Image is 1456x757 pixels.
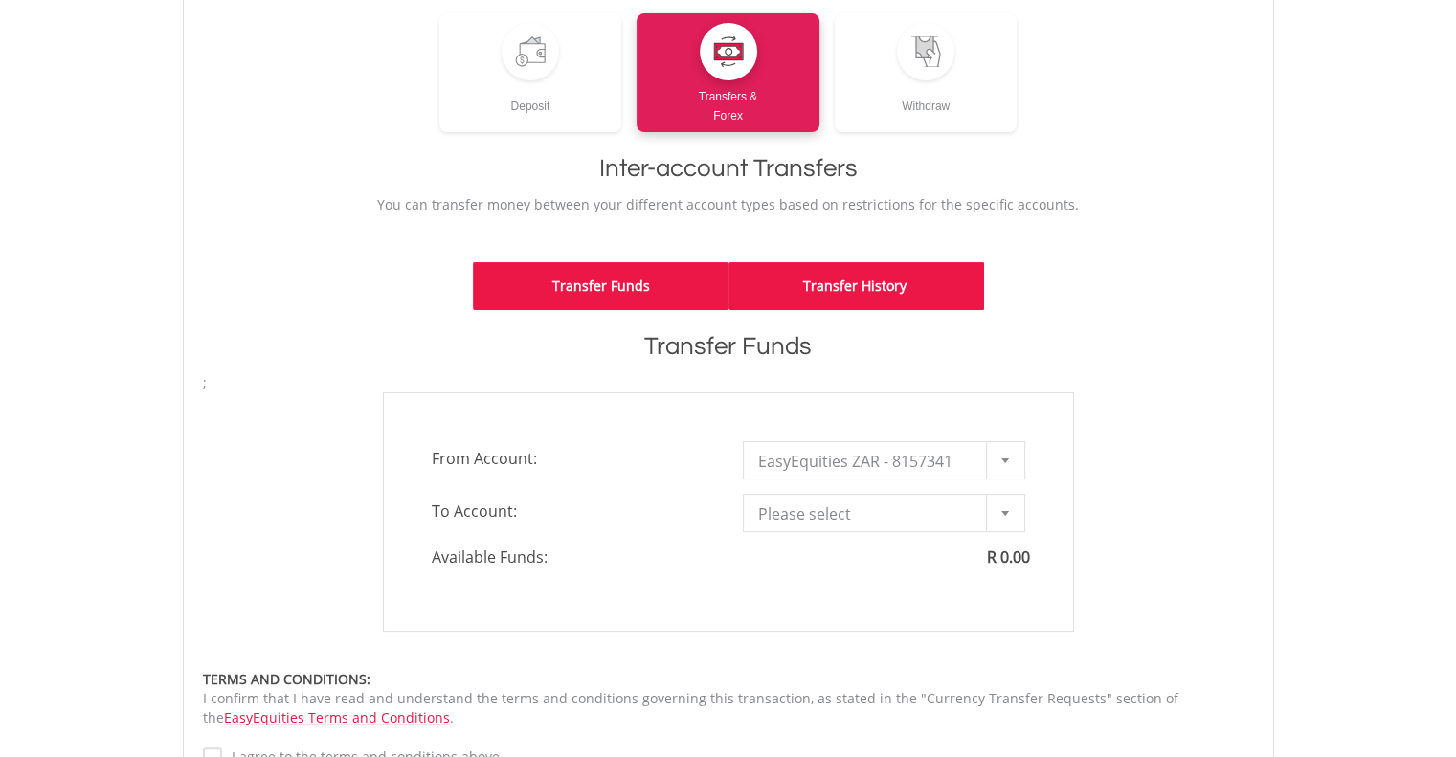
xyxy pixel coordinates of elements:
div: Transfers & Forex [637,80,819,125]
span: R 0.00 [987,546,1030,568]
span: EasyEquities ZAR - 8157341 [758,442,981,480]
p: You can transfer money between your different account types based on restrictions for the specifi... [203,195,1254,214]
span: Available Funds: [417,546,728,568]
span: From Account: [417,441,728,476]
span: To Account: [417,494,728,528]
div: I confirm that I have read and understand the terms and conditions governing this transaction, as... [203,670,1254,727]
h1: Transfer Funds [203,329,1254,364]
a: Transfers &Forex [637,13,819,132]
a: Withdraw [835,13,1018,132]
h1: Inter-account Transfers [203,151,1254,186]
div: Withdraw [835,80,1018,116]
span: Please select [758,495,981,533]
div: Deposit [439,80,622,116]
a: Transfer Funds [473,262,728,310]
div: TERMS AND CONDITIONS: [203,670,1254,689]
a: Deposit [439,13,622,132]
a: EasyEquities Terms and Conditions [224,708,450,726]
a: Transfer History [728,262,984,310]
